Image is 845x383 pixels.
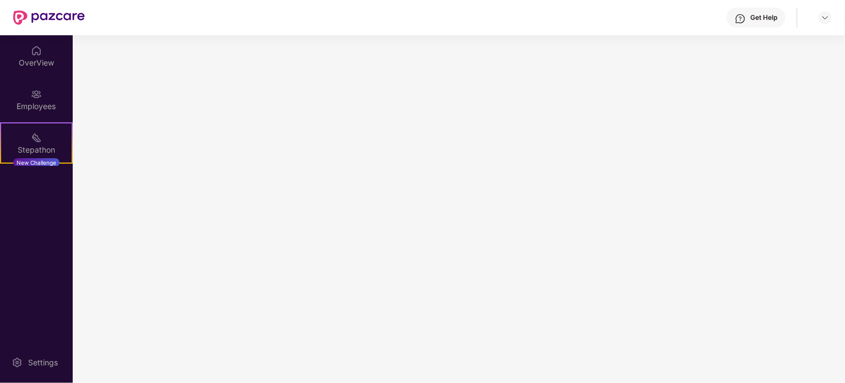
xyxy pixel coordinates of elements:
[31,89,42,100] img: svg+xml;base64,PHN2ZyBpZD0iRW1wbG95ZWVzIiB4bWxucz0iaHR0cDovL3d3dy53My5vcmcvMjAwMC9zdmciIHdpZHRoPS...
[13,10,85,25] img: New Pazcare Logo
[25,357,61,368] div: Settings
[13,158,59,167] div: New Challenge
[735,13,746,24] img: svg+xml;base64,PHN2ZyBpZD0iSGVscC0zMngzMiIgeG1sbnM9Imh0dHA6Ly93d3cudzMub3JnLzIwMDAvc3ZnIiB3aWR0aD...
[31,132,42,143] img: svg+xml;base64,PHN2ZyB4bWxucz0iaHR0cDovL3d3dy53My5vcmcvMjAwMC9zdmciIHdpZHRoPSIyMSIgaGVpZ2h0PSIyMC...
[1,144,72,155] div: Stepathon
[12,357,23,368] img: svg+xml;base64,PHN2ZyBpZD0iU2V0dGluZy0yMHgyMCIgeG1sbnM9Imh0dHA6Ly93d3cudzMub3JnLzIwMDAvc3ZnIiB3aW...
[31,45,42,56] img: svg+xml;base64,PHN2ZyBpZD0iSG9tZSIgeG1sbnM9Imh0dHA6Ly93d3cudzMub3JnLzIwMDAvc3ZnIiB3aWR0aD0iMjAiIG...
[821,13,830,22] img: svg+xml;base64,PHN2ZyBpZD0iRHJvcGRvd24tMzJ4MzIiIHhtbG5zPSJodHRwOi8vd3d3LnczLm9yZy8yMDAwL3N2ZyIgd2...
[750,13,777,22] div: Get Help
